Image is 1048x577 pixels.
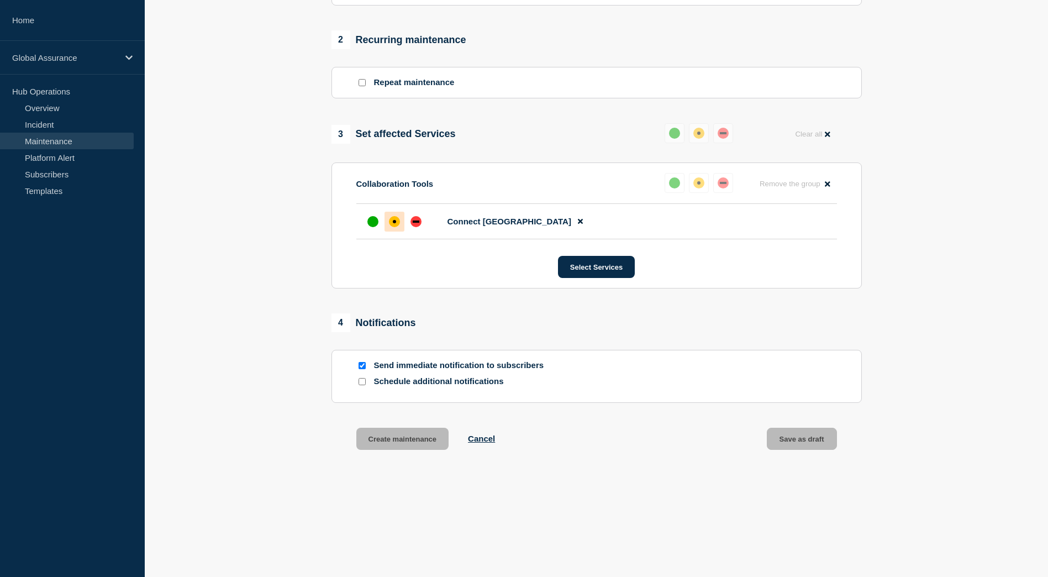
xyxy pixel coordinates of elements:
[665,123,684,143] button: up
[359,378,366,385] input: Schedule additional notifications
[558,256,635,278] button: Select Services
[693,177,704,188] div: affected
[788,123,836,145] button: Clear all
[389,216,400,227] div: affected
[331,313,416,332] div: Notifications
[767,428,837,450] button: Save as draft
[669,128,680,139] div: up
[713,173,733,193] button: down
[468,434,495,443] button: Cancel
[753,173,837,195] button: Remove the group
[665,173,684,193] button: up
[718,128,729,139] div: down
[356,428,449,450] button: Create maintenance
[331,313,350,332] span: 4
[356,179,434,188] p: Collaboration Tools
[760,180,820,188] span: Remove the group
[367,216,378,227] div: up
[693,128,704,139] div: affected
[331,30,350,49] span: 2
[669,177,680,188] div: up
[12,53,118,62] p: Global Assurance
[447,217,571,226] span: Connect [GEOGRAPHIC_DATA]
[359,79,366,86] input: Repeat maintenance
[331,125,456,144] div: Set affected Services
[331,30,466,49] div: Recurring maintenance
[718,177,729,188] div: down
[331,125,350,144] span: 3
[410,216,422,227] div: down
[374,77,455,88] p: Repeat maintenance
[374,376,551,387] p: Schedule additional notifications
[359,362,366,369] input: Send immediate notification to subscribers
[689,173,709,193] button: affected
[689,123,709,143] button: affected
[713,123,733,143] button: down
[374,360,551,371] p: Send immediate notification to subscribers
